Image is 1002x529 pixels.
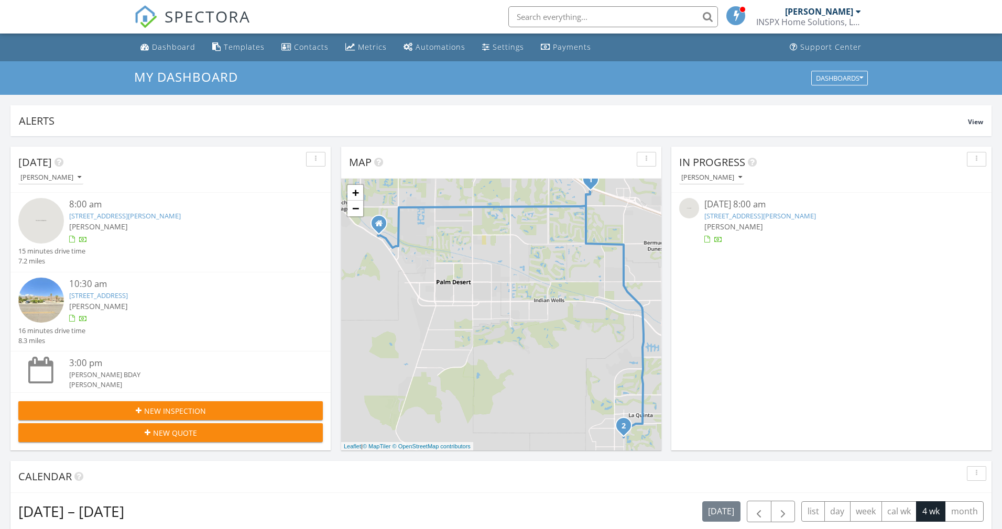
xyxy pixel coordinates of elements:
a: Metrics [341,38,391,57]
button: month [945,501,984,522]
div: Alerts [19,114,968,128]
div: [PERSON_NAME] BDAY [69,370,298,380]
div: [PERSON_NAME] [20,174,81,181]
span: In Progress [679,155,745,169]
i: 2 [622,423,626,430]
span: New Inspection [144,405,206,416]
span: [PERSON_NAME] [69,301,128,311]
a: © MapTiler [363,443,391,449]
a: Templates [208,38,269,57]
a: [STREET_ADDRESS][PERSON_NAME] [704,211,816,221]
div: [PERSON_NAME] [785,6,853,17]
a: Dashboard [136,38,200,57]
input: Search everything... [508,6,718,27]
button: Dashboards [811,71,868,85]
div: 110 Francesca Ct, Palm Desert, CA 92211 [591,179,597,185]
img: streetview [679,198,699,218]
div: 15 minutes drive time [18,246,85,256]
a: [STREET_ADDRESS][PERSON_NAME] [69,211,181,221]
div: Metrics [358,42,387,52]
a: Leaflet [344,443,361,449]
span: SPECTORA [165,5,250,27]
div: Payments [553,42,591,52]
a: © OpenStreetMap contributors [393,443,471,449]
button: Previous [747,501,771,522]
a: Support Center [786,38,866,57]
button: list [801,501,825,522]
button: Next [771,501,796,522]
a: Payments [537,38,595,57]
h2: [DATE] – [DATE] [18,501,124,522]
div: [PERSON_NAME] [681,174,742,181]
span: Map [349,155,372,169]
div: [PERSON_NAME] [69,380,298,390]
div: 8.3 miles [18,336,85,346]
a: 8:00 am [STREET_ADDRESS][PERSON_NAME] [PERSON_NAME] 15 minutes drive time 7.2 miles [18,198,323,266]
button: [DATE] [702,501,740,522]
div: Templates [224,42,265,52]
img: streetview [18,278,64,323]
span: New Quote [153,427,197,438]
span: View [968,117,983,126]
div: 8:00 am [69,198,298,211]
span: [DATE] [18,155,52,169]
span: Calendar [18,469,72,483]
div: 41618 Morningside Ct, Rancho Mirage CA 92270 [379,223,385,229]
div: INSPX Home Solutions, LLC [756,17,861,27]
span: [PERSON_NAME] [69,222,128,232]
div: 52275 Avenida Bermudas, La quinta, Ca 92270 [624,425,630,432]
div: Automations [416,42,465,52]
button: New Quote [18,423,323,442]
a: [DATE] 8:00 am [STREET_ADDRESS][PERSON_NAME] [PERSON_NAME] [679,198,984,245]
div: 7.2 miles [18,256,85,266]
button: week [850,501,882,522]
iframe: Intercom live chat [966,493,992,519]
a: 10:30 am [STREET_ADDRESS] [PERSON_NAME] 16 minutes drive time 8.3 miles [18,278,323,346]
button: 4 wk [916,501,945,522]
a: Zoom in [347,185,363,201]
div: 10:30 am [69,278,298,291]
button: cal wk [881,501,917,522]
a: [STREET_ADDRESS] [69,291,128,300]
div: | [341,442,473,451]
div: Support Center [800,42,862,52]
button: day [824,501,851,522]
div: 16 minutes drive time [18,326,85,336]
button: New Inspection [18,401,323,420]
div: 3:00 pm [69,357,298,370]
a: Settings [478,38,528,57]
a: Zoom out [347,201,363,216]
a: Contacts [277,38,333,57]
i: 1 [589,177,593,184]
div: [DATE] 8:00 am [704,198,958,211]
div: Contacts [294,42,329,52]
div: Settings [493,42,524,52]
a: Automations (Basic) [399,38,470,57]
button: [PERSON_NAME] [18,171,83,185]
button: [PERSON_NAME] [679,171,744,185]
div: Dashboard [152,42,195,52]
span: [PERSON_NAME] [704,222,763,232]
a: SPECTORA [134,14,250,36]
img: The Best Home Inspection Software - Spectora [134,5,157,28]
span: My Dashboard [134,68,238,85]
img: streetview [18,198,64,244]
div: Dashboards [816,74,863,82]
